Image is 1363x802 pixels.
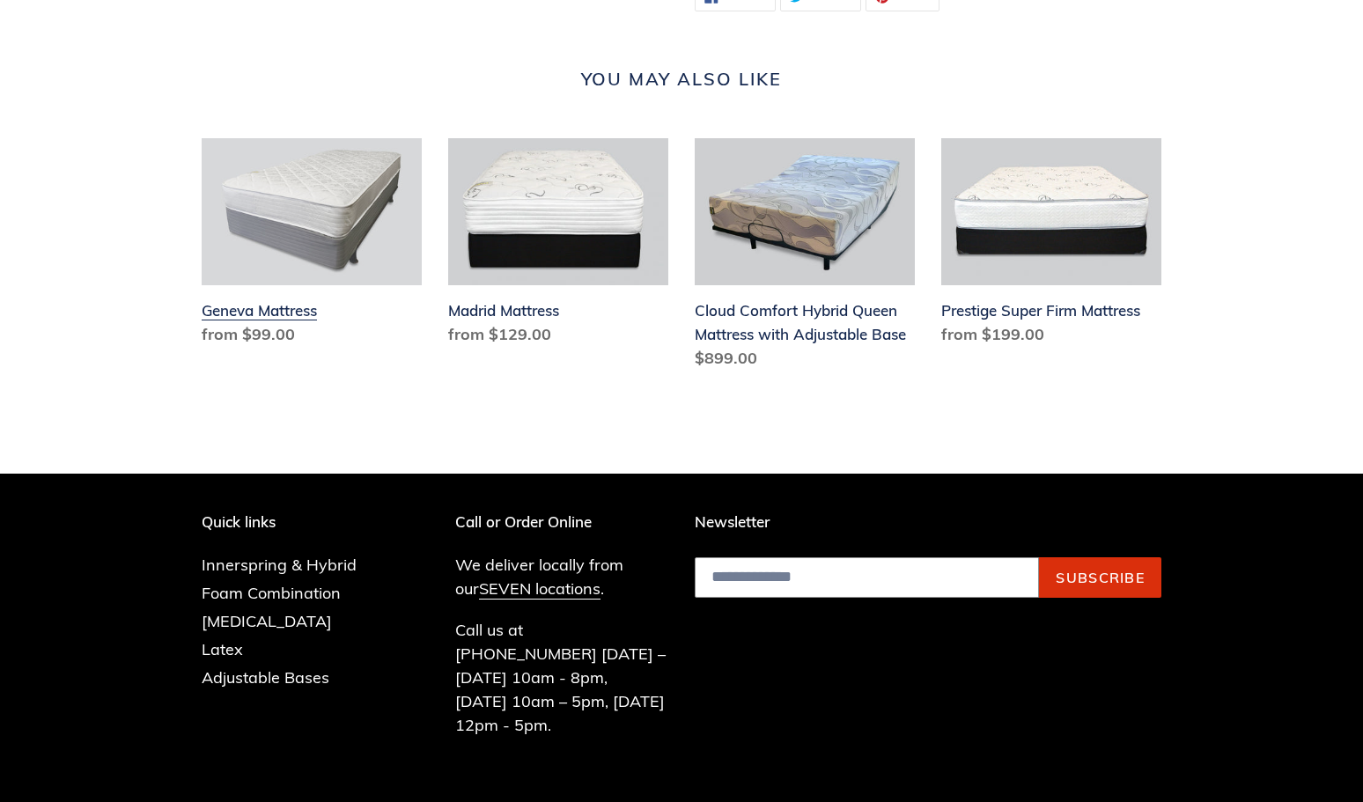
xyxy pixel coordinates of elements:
a: Latex [202,639,243,659]
a: Innerspring & Hybrid [202,555,357,575]
p: Newsletter [695,513,1161,531]
a: [MEDICAL_DATA] [202,611,332,631]
a: SEVEN locations [479,578,600,600]
a: Adjustable Bases [202,667,329,688]
a: Geneva Mattress [202,138,422,353]
p: Quick links [202,513,383,531]
input: Email address [695,557,1039,598]
p: Call or Order Online [455,513,669,531]
button: Subscribe [1039,557,1161,598]
p: We deliver locally from our . [455,553,669,600]
h2: You may also like [202,69,1161,90]
a: Foam Combination [202,583,341,603]
p: Call us at [PHONE_NUMBER] [DATE] – [DATE] 10am - 8pm, [DATE] 10am – 5pm, [DATE] 12pm - 5pm. [455,618,669,737]
a: Madrid Mattress [448,138,668,353]
a: Prestige Super Firm Mattress [941,138,1161,353]
span: Subscribe [1056,569,1145,586]
a: Cloud Comfort Hybrid Queen Mattress with Adjustable Base [695,138,915,377]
